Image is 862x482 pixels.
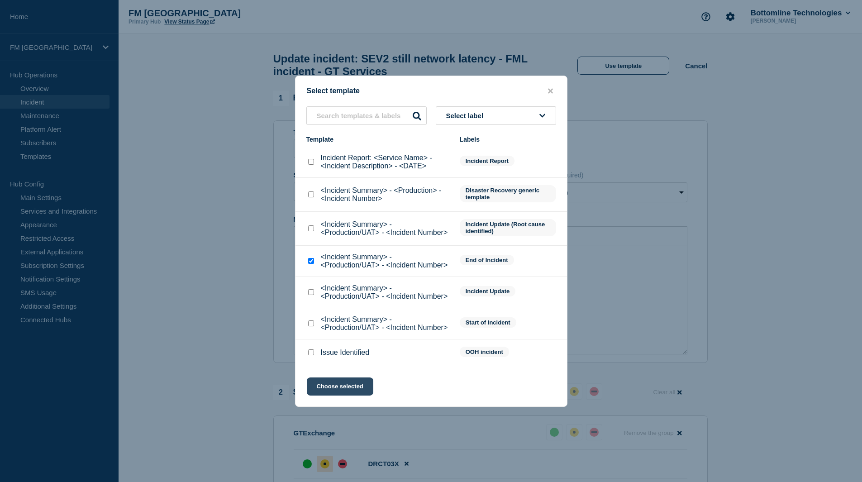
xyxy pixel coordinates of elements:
input: <Incident Summary> - <Production/UAT> - <Incident Number> checkbox [308,225,314,231]
div: Template [306,136,451,143]
div: Labels [460,136,556,143]
button: Select label [436,106,556,125]
span: Incident Report [460,156,514,166]
p: <Incident Summary> - <Production/UAT> - <Incident Number> [321,220,451,237]
input: <Incident Summary> - <Production/UAT> - <Incident Number> checkbox [308,320,314,326]
p: <Incident Summary> - <Production/UAT> - <Incident Number> [321,284,451,301]
input: <Incident Summary> - <Production> - <Incident Number> checkbox [308,191,314,197]
input: Issue Identified checkbox [308,349,314,355]
p: <Incident Summary> - <Production/UAT> - <Incident Number> [321,253,451,269]
p: <Incident Summary> - <Production> - <Incident Number> [321,186,451,203]
p: <Incident Summary> - <Production/UAT> - <Incident Number> [321,315,451,332]
button: Choose selected [307,377,373,396]
p: Incident Report: <Service Name> - <Incident Description> - <DATE> [321,154,451,170]
span: Disaster Recovery generic template [460,185,556,202]
span: End of Incident [460,255,514,265]
button: close button [545,87,556,95]
input: <Incident Summary> - <Production/UAT> - <Incident Number> checkbox [308,289,314,295]
span: Select label [446,112,487,119]
span: Incident Update [460,286,516,296]
span: OOH incident [460,347,509,357]
input: Search templates & labels [306,106,427,125]
input: <Incident Summary> - <Production/UAT> - <Incident Number> checkbox [308,258,314,264]
span: Start of Incident [460,317,516,328]
p: Issue Identified [321,348,370,357]
span: Incident Update (Root cause identified) [460,219,556,236]
div: Select template [295,87,567,95]
input: Incident Report: <Service Name> - <Incident Description> - <DATE> checkbox [308,159,314,165]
